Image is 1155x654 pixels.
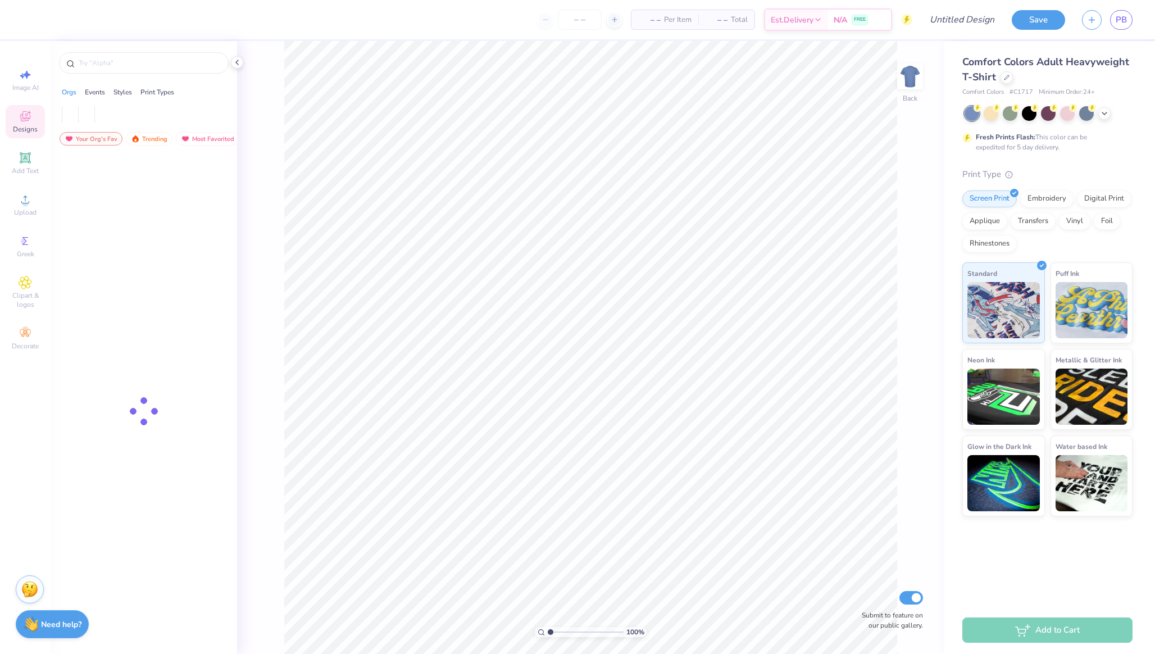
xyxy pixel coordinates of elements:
[967,267,997,279] span: Standard
[854,16,866,24] span: FREE
[1011,213,1056,230] div: Transfers
[131,135,140,143] img: trending.gif
[1094,213,1120,230] div: Foil
[1110,10,1133,30] a: PB
[6,291,45,309] span: Clipart & logos
[962,55,1129,84] span: Comfort Colors Adult Heavyweight T-Shirt
[1056,354,1122,366] span: Metallic & Glitter Ink
[181,135,190,143] img: most_fav.gif
[1056,369,1128,425] img: Metallic & Glitter Ink
[558,10,602,30] input: – –
[834,14,847,26] span: N/A
[976,132,1114,152] div: This color can be expedited for 5 day delivery.
[626,627,644,637] span: 100 %
[962,88,1004,97] span: Comfort Colors
[962,235,1017,252] div: Rhinestones
[12,342,39,351] span: Decorate
[1012,10,1065,30] button: Save
[856,610,923,630] label: Submit to feature on our public gallery.
[1039,88,1095,97] span: Minimum Order: 24 +
[1059,213,1090,230] div: Vinyl
[1056,455,1128,511] img: Water based Ink
[967,369,1040,425] img: Neon Ink
[1010,88,1033,97] span: # C1717
[1056,440,1107,452] span: Water based Ink
[1056,282,1128,338] img: Puff Ink
[967,455,1040,511] img: Glow in the Dark Ink
[1077,190,1131,207] div: Digital Print
[705,14,727,26] span: – –
[65,135,74,143] img: most_fav.gif
[140,87,174,97] div: Print Types
[921,8,1003,31] input: Untitled Design
[664,14,692,26] span: Per Item
[62,87,76,97] div: Orgs
[967,282,1040,338] img: Standard
[899,65,921,88] img: Back
[967,440,1031,452] span: Glow in the Dark Ink
[731,14,748,26] span: Total
[176,132,239,146] div: Most Favorited
[976,133,1035,142] strong: Fresh Prints Flash:
[41,619,81,630] strong: Need help?
[962,168,1133,181] div: Print Type
[638,14,661,26] span: – –
[85,87,105,97] div: Events
[17,249,34,258] span: Greek
[126,132,172,146] div: Trending
[78,57,221,69] input: Try "Alpha"
[1056,267,1079,279] span: Puff Ink
[1020,190,1074,207] div: Embroidery
[903,93,917,103] div: Back
[14,208,37,217] span: Upload
[962,190,1017,207] div: Screen Print
[60,132,122,146] div: Your Org's Fav
[12,166,39,175] span: Add Text
[12,83,39,92] span: Image AI
[967,354,995,366] span: Neon Ink
[771,14,813,26] span: Est. Delivery
[1116,13,1127,26] span: PB
[962,213,1007,230] div: Applique
[13,125,38,134] span: Designs
[113,87,132,97] div: Styles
